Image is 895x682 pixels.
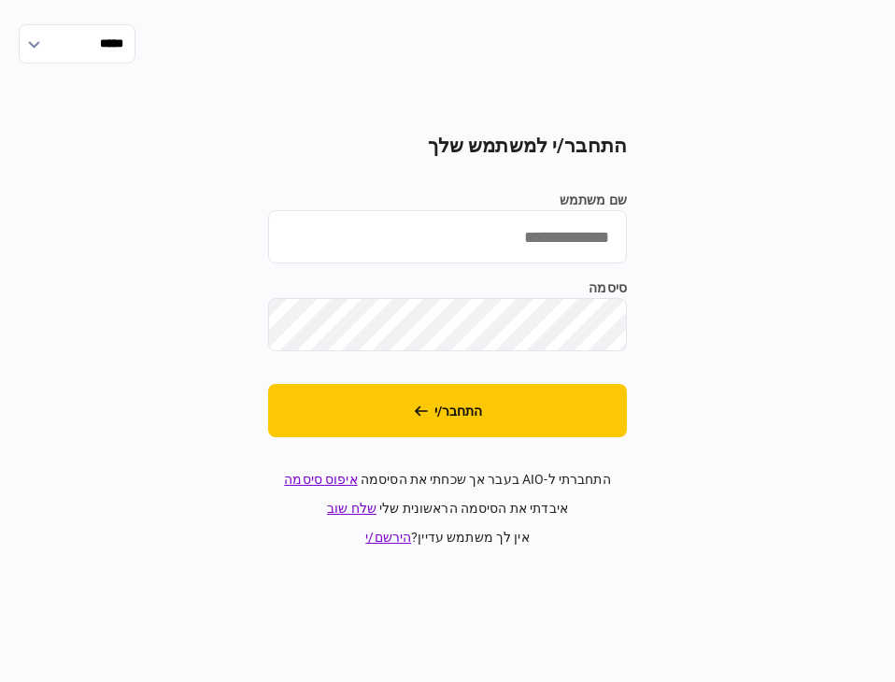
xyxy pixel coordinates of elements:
h2: התחבר/י למשתמש שלך [268,135,627,158]
div: אין לך משתמש עדיין ? [268,528,627,547]
a: שלח שוב [327,501,376,516]
label: שם משתמש [268,191,627,210]
input: הראה אפשרויות בחירת שפה [19,24,135,64]
div: התחברתי ל-AIO בעבר אך שכחתי את הסיסמה [268,470,627,490]
a: הירשם/י [365,530,411,545]
input: שם משתמש [268,210,627,263]
div: איבדתי את הסיסמה הראשונית שלי [268,499,627,519]
button: התחבר/י [268,384,627,437]
input: סיסמה [268,298,627,351]
label: סיסמה [268,278,627,298]
a: איפוס סיסמה [284,472,357,487]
